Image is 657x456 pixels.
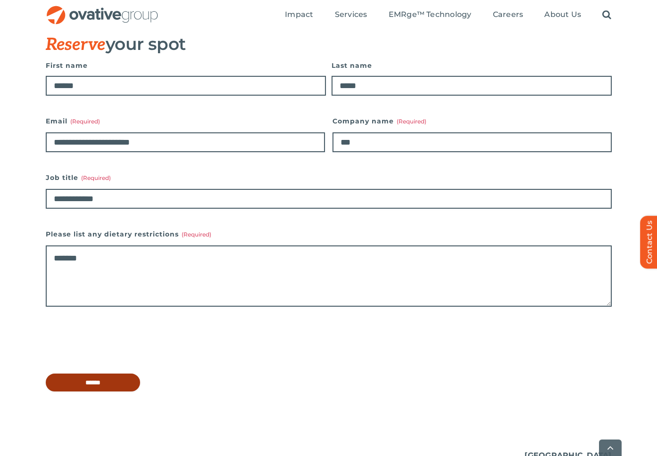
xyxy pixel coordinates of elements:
span: Careers [493,10,524,19]
a: Search [602,10,611,20]
a: About Us [544,10,581,20]
label: Job title [46,171,612,184]
label: First name [46,59,326,72]
span: (Required) [81,174,111,181]
span: Services [335,10,367,19]
span: (Required) [397,118,426,125]
span: Reserve [46,34,106,55]
span: Impact [285,10,313,19]
a: OG_Full_horizontal_RGB [46,5,159,14]
label: Email [46,114,325,128]
span: (Required) [182,231,211,238]
a: Impact [285,10,313,20]
a: Careers [493,10,524,20]
label: Please list any dietary restrictions [46,228,612,241]
iframe: reCAPTCHA [46,326,189,362]
label: Last name [332,59,612,72]
a: EMRge™ Technology [389,10,472,20]
h3: your spot [46,34,565,54]
span: About Us [544,10,581,19]
label: Company name [333,114,612,128]
a: Services [335,10,367,20]
span: EMRge™ Technology [389,10,472,19]
span: (Required) [70,118,100,125]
